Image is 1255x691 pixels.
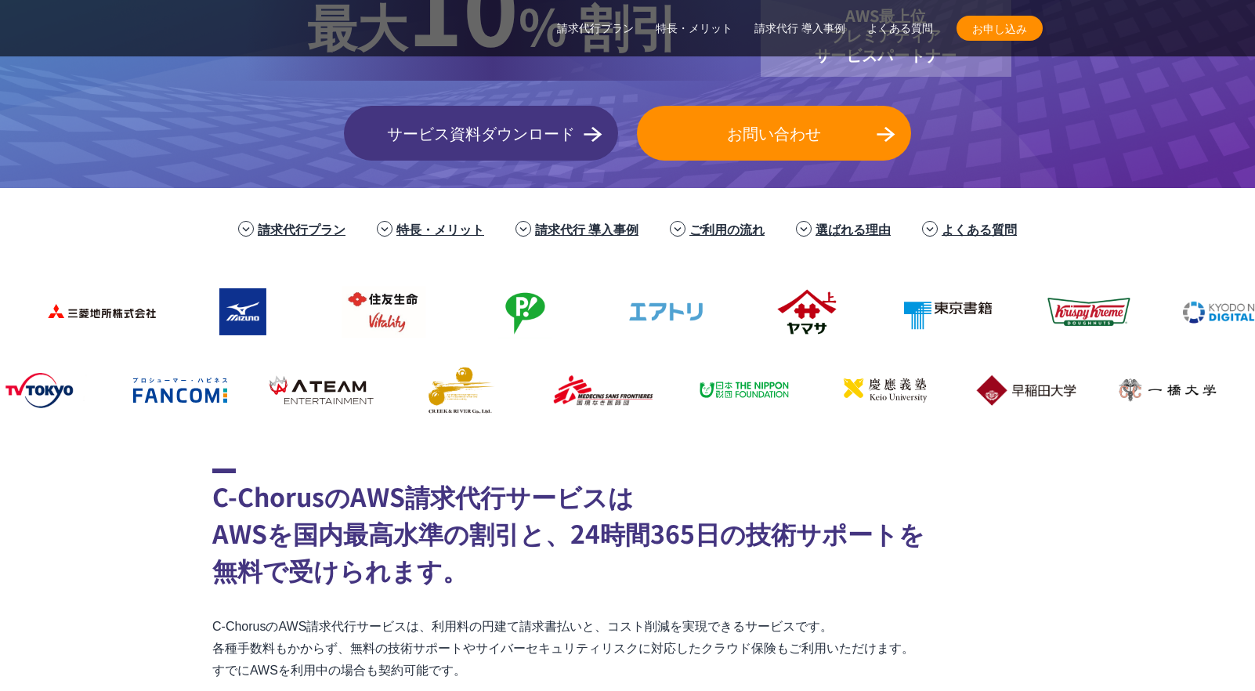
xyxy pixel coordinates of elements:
[107,280,233,343] img: ミズノ
[389,280,515,343] img: フジモトHD
[942,219,1017,238] a: よくある質問
[186,359,311,421] img: エイチーム
[530,280,656,343] img: エアトリ
[468,359,593,421] img: 国境なき医師団
[248,280,374,343] img: 住友生命保険相互
[212,616,1043,682] p: C-ChorusのAWS請求代行サービスは、利用料の円建て請求書払いと、コスト削減を実現できるサービスです。 各種手数料もかからず、無料の技術サポートやサイバーセキュリティリスクに対応したクラウ...
[689,219,765,238] a: ご利用の流れ
[957,16,1043,41] a: お申し込み
[754,20,845,37] a: 請求代行 導入事例
[212,469,1043,588] h2: C-ChorusのAWS請求代行サービスは AWSを国内最高水準の割引と、24時間365日の技術サポートを 無料で受けられます。
[557,20,634,37] a: 請求代行プラン
[258,219,345,238] a: 請求代行プラン
[637,106,911,161] a: お問い合わせ
[637,121,911,145] span: お問い合わせ
[816,219,891,238] a: 選ばれる理由
[750,359,875,421] img: 慶應義塾
[815,5,956,64] p: AWS最上位 プレミアティア サービスパートナー
[671,280,797,343] img: ヤマサ醤油
[327,359,452,421] img: クリーク・アンド・リバー
[609,359,734,421] img: 日本財団
[344,121,618,145] span: サービス資料ダウンロード
[396,219,484,238] a: 特長・メリット
[535,219,638,238] a: 請求代行 導入事例
[957,20,1043,37] span: お申し込み
[1032,359,1157,421] img: 一橋大学
[812,280,938,343] img: 東京書籍
[953,280,1079,343] img: クリスピー・クリーム・ドーナツ
[1094,280,1220,343] img: 共同通信デジタル
[867,20,933,37] a: よくある質問
[656,20,732,37] a: 特長・メリット
[891,359,1016,421] img: 早稲田大学
[45,359,170,421] img: ファンコミュニケーションズ
[344,106,618,161] a: サービス資料ダウンロード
